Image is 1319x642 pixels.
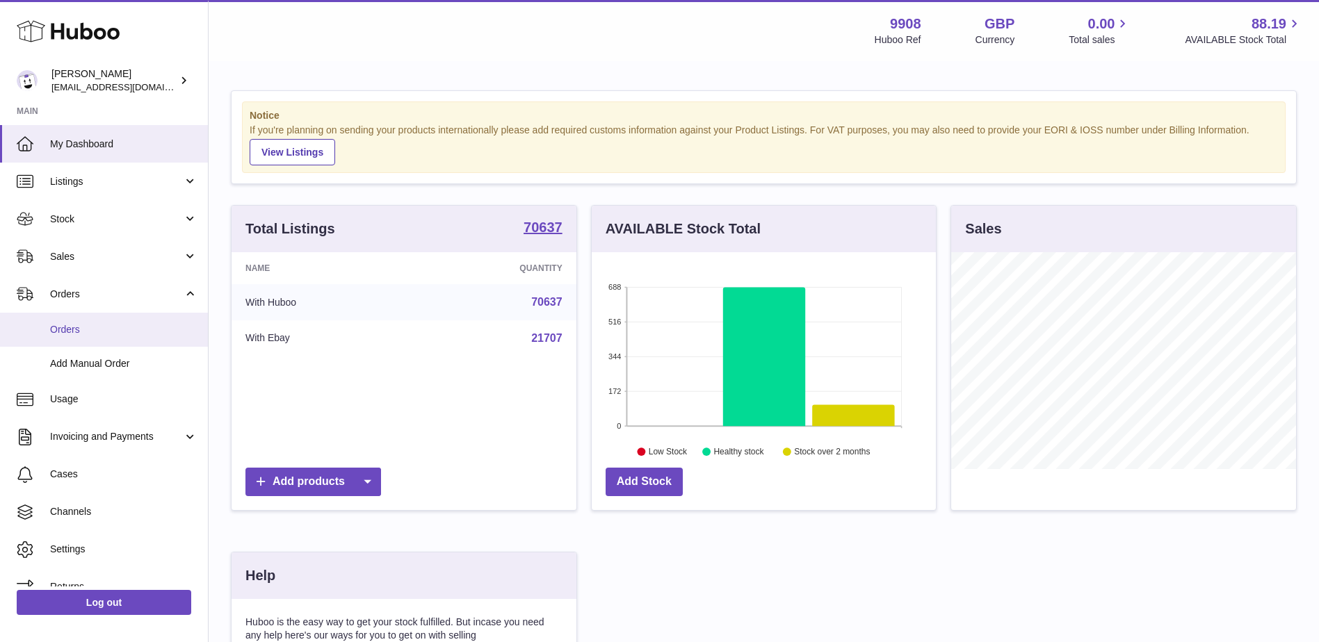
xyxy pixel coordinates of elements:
[50,288,183,301] span: Orders
[50,505,197,518] span: Channels
[17,70,38,91] img: internalAdmin-9908@internal.huboo.com
[232,320,413,356] td: With Ebay
[1185,33,1302,47] span: AVAILABLE Stock Total
[250,109,1278,122] strong: Notice
[606,468,683,496] a: Add Stock
[713,447,764,456] text: Healthy stock
[232,252,413,284] th: Name
[232,284,413,320] td: With Huboo
[51,67,177,94] div: [PERSON_NAME]
[617,422,621,430] text: 0
[245,566,275,585] h3: Help
[649,447,688,456] text: Low Stock
[17,590,191,615] a: Log out
[890,15,921,33] strong: 9908
[51,81,204,92] span: [EMAIL_ADDRESS][DOMAIN_NAME]
[608,352,621,361] text: 344
[1069,33,1131,47] span: Total sales
[245,468,381,496] a: Add products
[50,357,197,370] span: Add Manual Order
[1069,15,1131,47] a: 0.00 Total sales
[50,213,183,226] span: Stock
[524,220,563,237] a: 70637
[50,430,183,443] span: Invoicing and Payments
[50,393,197,406] span: Usage
[50,138,197,151] span: My Dashboard
[1185,15,1302,47] a: 88.19 AVAILABLE Stock Total
[524,220,563,234] strong: 70637
[976,33,1015,47] div: Currency
[50,468,197,481] span: Cases
[606,220,761,238] h3: AVAILABLE Stock Total
[608,283,621,291] text: 688
[50,323,197,336] span: Orders
[413,252,576,284] th: Quantity
[250,124,1278,165] div: If you're planning on sending your products internationally please add required customs informati...
[608,318,621,326] text: 516
[794,447,870,456] text: Stock over 2 months
[245,220,335,238] h3: Total Listings
[985,15,1014,33] strong: GBP
[965,220,1001,238] h3: Sales
[50,580,197,593] span: Returns
[50,543,197,556] span: Settings
[531,332,563,344] a: 21707
[531,296,563,308] a: 70637
[608,387,621,395] text: 172
[50,250,183,263] span: Sales
[875,33,921,47] div: Huboo Ref
[1088,15,1115,33] span: 0.00
[245,616,563,642] p: Huboo is the easy way to get your stock fulfilled. But incase you need any help here's our ways f...
[50,175,183,188] span: Listings
[250,139,335,165] a: View Listings
[1252,15,1286,33] span: 88.19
